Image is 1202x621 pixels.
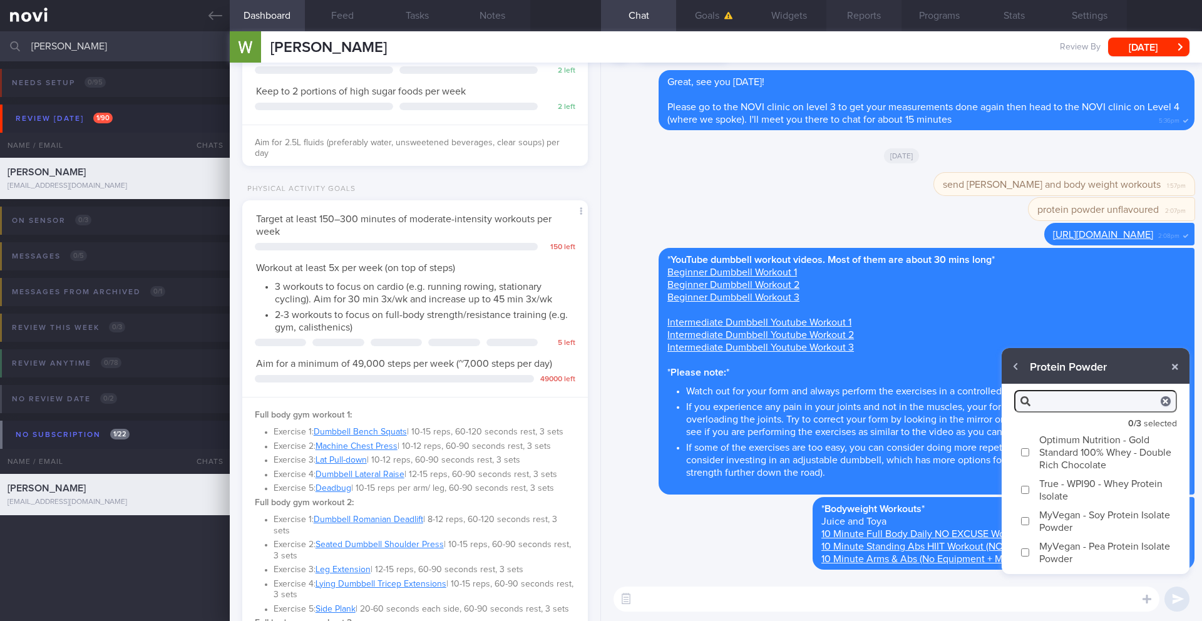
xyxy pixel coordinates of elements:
div: 2 left [544,103,575,112]
span: Protein Powder [1030,361,1107,375]
span: 1 / 90 [93,113,113,123]
strong: Bodyweight Workouts [824,504,922,514]
strong: 0 / 3 [1128,419,1144,428]
div: Chats [180,133,230,158]
li: Exercise 5: | 20-60 seconds each side, 60-90 seconds rest, 3 sets [274,601,575,615]
span: Juice and Toya [821,516,886,526]
span: 2:07pm [1165,203,1186,215]
div: Review this week [9,319,128,336]
a: Machine Chest Press [316,442,398,451]
span: 0 / 78 [101,357,121,368]
span: Great, see you [DATE]! [667,77,764,87]
a: Intermediate Dumbbell Youtube Workout 3 [667,342,854,352]
li: Exercise 5: | 10-15 reps per arm/ leg, 60-90 seconds rest, 3 sets [274,480,575,495]
span: [PERSON_NAME] [270,40,387,55]
div: No review date [9,391,120,408]
span: Please go to the NOVI clinic on level 3 to get your measurements done again then head to the NOVI... [667,102,1179,125]
div: Physical Activity Goals [242,185,356,194]
a: Seated Dumbbell Shoulder Press [316,540,444,549]
a: Lat Pull-down [316,456,367,464]
span: [PERSON_NAME] [8,167,86,177]
div: Chats [180,449,230,474]
a: Beginner Dumbbell Workout 3 [667,292,799,302]
a: Beginner Dumbbell Workout 1 [667,267,797,277]
a: 10 Minute Full Body Daily NO EXCUSE Workout - Low Impact HIIT /No Jumping [821,529,1164,539]
div: On sensor [9,212,95,229]
a: Dumbbell Lateral Raise [316,470,404,479]
a: Lying Dumbbell Tricep Extensions [316,580,446,588]
span: send [PERSON_NAME] and body weight workouts [943,180,1161,190]
label: Optimum Nutrition - Gold Standard 100% Whey - Double Rich Chocolate [1002,430,1189,474]
span: Target at least 150–300 minutes of moderate-intensity workouts per week [256,214,552,237]
strong: Full body gym workout 1: [255,411,352,419]
input: MyVegan - Pea Protein Isolate Powder [1020,548,1030,557]
span: Workout at least 5x per week (on top of steps) [256,263,455,273]
span: Aim for 2.5L fluids (preferably water, unsweetened beverages, clear soups) per day [255,138,560,158]
input: MyVegan - Soy Protein Isolate Powder [1020,517,1030,525]
a: Dumbbell Romanian Deadlift [314,515,423,524]
a: [URL][DOMAIN_NAME] [1053,230,1153,240]
span: 2:08pm [1158,228,1179,240]
strong: Full body gym workout 2: [255,498,354,507]
span: 1:57pm [1167,178,1186,190]
li: Exercise 1: | 8-12 reps, 60-120 seconds rest, 3 sets [274,511,575,536]
li: 2-3 workouts to focus on full-body strength/resistance training (e.g. gym, calisthenics) [275,305,574,334]
span: 0 / 2 [100,393,117,404]
a: Deadbug [316,484,351,493]
a: 10 Minute Arms & Abs (No Equipment + Modifications) [821,554,1056,564]
div: 49000 left [540,375,575,384]
div: No subscription [13,426,133,443]
li: Exercise 3: | 12-15 reps, 60-90 seconds rest, 3 sets [274,562,575,576]
span: Review By [1060,42,1101,53]
a: 10 Minute Standing Abs HIIT Workout (NO EQUIPMENT / NO REPEAT/ LOW IMPACT) [821,541,1186,552]
li: If you experience any pain in your joints and not in the muscles, your form could be off and henc... [686,398,1186,438]
div: Messages from Archived [9,284,168,300]
a: Leg Extension [316,565,371,574]
li: If some of the exercises are too easy, you can consider doing more repetitions, or increasing the... [686,438,1186,479]
a: Beginner Dumbbell Workout 2 [667,280,799,290]
input: True - WPI90 - Whey Protein Isolate [1020,486,1030,494]
span: 0 / 95 [85,77,106,88]
div: 2 left [544,66,575,76]
span: [DATE] [884,148,920,163]
span: 1 / 22 [110,429,130,439]
div: 150 left [544,243,575,252]
span: 0 / 3 [75,215,91,225]
a: Intermediate Dumbbell Youtube Workout 2 [667,330,854,340]
label: True - WPI90 - Whey Protein Isolate [1002,474,1189,505]
label: MyVegan - Pea Protein Isolate Powder [1002,536,1189,568]
strong: YouTube dumbbell workout videos. Most of them are about 30 mins long [670,255,992,265]
span: [PERSON_NAME] [8,483,86,493]
div: selected [1002,414,1189,430]
li: Exercise 4: | 10-15 reps, 60-90 seconds rest, 3 sets [274,576,575,601]
span: 0 / 5 [70,250,87,261]
div: Needs setup [9,74,109,91]
div: Review [DATE] [13,110,116,127]
span: 0 / 1 [150,286,165,297]
div: [EMAIL_ADDRESS][DOMAIN_NAME] [8,498,222,507]
span: 0 / 3 [109,322,125,332]
span: Keep to 2 portions of high sugar foods per week [256,86,466,96]
input: Optimum Nutrition - Gold Standard 100% Whey - Double Rich Chocolate [1020,448,1030,456]
a: Side Plank [316,605,356,613]
button: [DATE] [1108,38,1189,56]
strong: Please note: [670,367,726,377]
label: MyVegan - Soy Protein Isolate Powder [1002,505,1189,536]
span: 5:36pm [1159,113,1179,125]
li: Exercise 4: | 12-15 reps, 60-90 seconds rest, 3 sets [274,466,575,481]
li: Exercise 2: | 10-12 reps, 60-90 seconds rest, 3 sets [274,438,575,453]
a: Intermediate Dumbbell Youtube Workout 1 [667,317,851,327]
div: Messages [9,248,90,265]
a: Dumbbell Bench Squats [314,428,407,436]
li: Exercise 1: | 10-15 reps, 60-120 seconds rest, 3 sets [274,424,575,438]
div: Review anytime [9,355,125,372]
div: 5 left [544,339,575,348]
li: Exercise 2: | 10-15 reps, 60-90 seconds rest, 3 sets [274,536,575,562]
li: Exercise 3: | 10-12 reps, 60-90 seconds rest, 3 sets [274,452,575,466]
li: Watch out for your form and always perform the exercises in a controlled manner. [686,382,1186,398]
span: protein powder unflavoured [1037,205,1159,215]
span: Aim for a minimum of 49,000 steps per week (~7,000 steps per day) [256,359,552,369]
li: 3 workouts to focus on cardio (e.g. running rowing, stationary cycling). Aim for 30 min 3x/wk and... [275,277,574,305]
div: [EMAIL_ADDRESS][DOMAIN_NAME] [8,182,222,191]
